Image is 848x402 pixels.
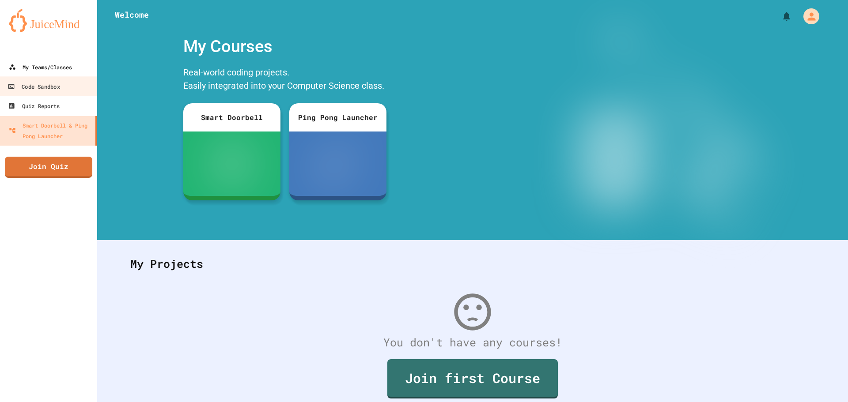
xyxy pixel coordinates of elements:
[318,146,358,181] img: ppl-with-ball.png
[5,157,92,178] a: Join Quiz
[794,6,821,26] div: My Account
[8,101,60,111] div: Quiz Reports
[121,334,824,351] div: You don't have any courses!
[8,81,60,92] div: Code Sandbox
[121,247,824,281] div: My Projects
[183,103,280,131] div: Smart Doorbell
[9,9,88,32] img: logo-orange.svg
[9,62,72,72] div: My Teams/Classes
[387,359,558,398] a: Join first Course
[179,64,391,97] div: Real-world coding projects. Easily integrated into your Computer Science class.
[220,146,245,181] img: sdb-white.svg
[179,30,391,64] div: My Courses
[9,120,92,141] div: Smart Doorbell & Ping Pong Launcher
[289,103,386,131] div: Ping Pong Launcher
[542,30,779,231] img: banner-image-my-projects.png
[765,9,794,24] div: My Notifications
